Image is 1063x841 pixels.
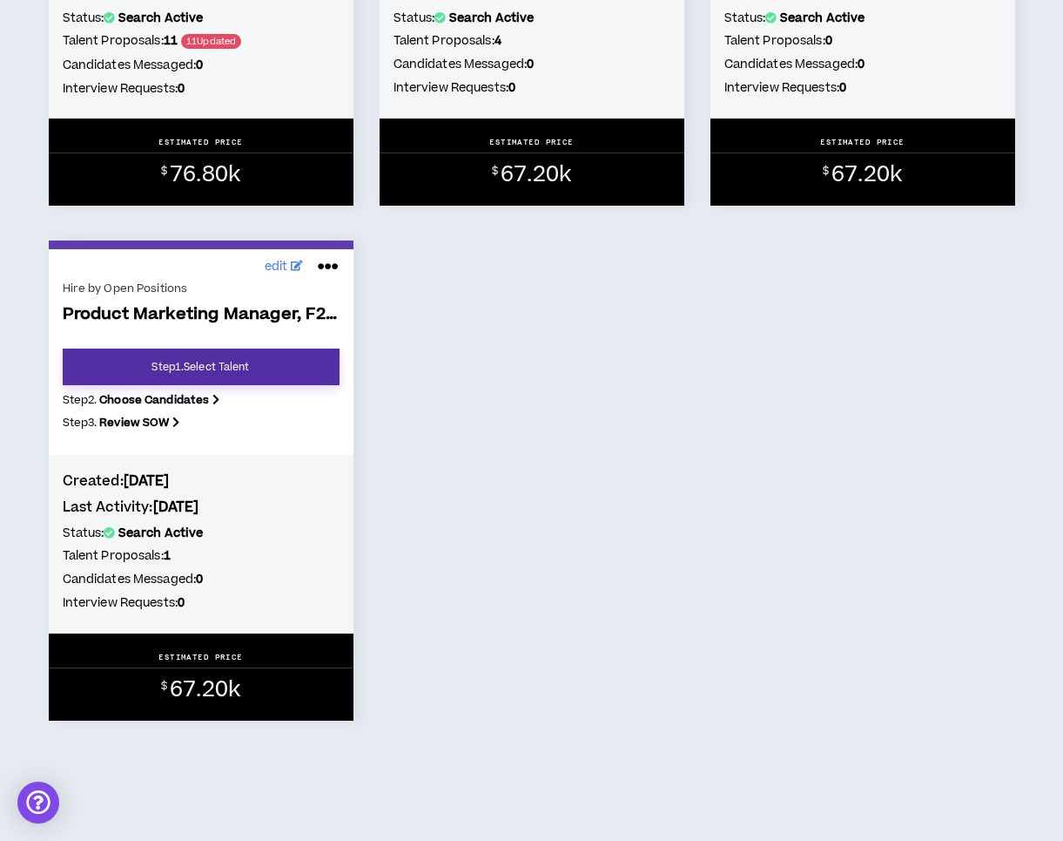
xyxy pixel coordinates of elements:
span: Product Marketing Manager, F2P - [GEOGRAPHIC_DATA] Prefe... [63,305,340,325]
h5: Talent Proposals: [63,31,340,51]
p: Step 3 . [63,415,340,431]
b: Review SOW [99,415,169,431]
b: Search Active [118,10,204,27]
h5: Candidates Messaged: [724,55,1001,74]
b: Search Active [449,10,535,27]
b: 0 [527,56,534,73]
h5: Interview Requests: [394,78,670,98]
span: edit [265,258,288,276]
b: Search Active [780,10,865,27]
b: 11 [164,32,178,50]
b: [DATE] [153,498,199,517]
b: 0 [825,32,832,50]
p: ESTIMATED PRICE [820,137,905,147]
b: 1 [164,547,171,565]
h5: Talent Proposals: [63,546,340,566]
b: 0 [196,57,203,74]
span: 76.80k [170,159,240,190]
span: 11 Updated [181,34,241,49]
h4: Last Activity: [63,498,340,517]
a: Step1.Select Talent [63,349,340,385]
p: ESTIMATED PRICE [158,137,243,147]
sup: $ [161,164,167,179]
b: 0 [858,56,865,73]
sup: $ [823,164,829,179]
b: 4 [494,32,501,50]
b: [DATE] [124,471,170,491]
b: 0 [839,79,846,97]
span: 67.20k [170,675,240,705]
b: 0 [178,594,185,612]
h5: Status: [394,9,670,28]
div: Hire by Open Positions [63,281,340,296]
h5: Status: [724,9,1001,28]
h5: Interview Requests: [724,78,1001,98]
h5: Interview Requests: [63,79,340,98]
p: Step 2 . [63,392,340,408]
b: 0 [508,79,515,97]
p: ESTIMATED PRICE [158,652,243,662]
b: 0 [178,80,185,98]
a: edit [260,254,308,281]
h5: Interview Requests: [63,593,340,613]
sup: $ [161,679,167,694]
b: Choose Candidates [99,392,209,408]
h5: Status: [63,9,340,28]
p: ESTIMATED PRICE [489,137,574,147]
h5: Candidates Messaged: [394,55,670,74]
div: Open Intercom Messenger [17,782,59,824]
h5: Candidates Messaged: [63,570,340,589]
b: Search Active [118,525,204,542]
h5: Status: [63,524,340,543]
b: 0 [196,571,203,588]
h4: Created: [63,471,340,491]
h5: Talent Proposals: [394,31,670,51]
h5: Candidates Messaged: [63,56,340,75]
span: 67.20k [501,159,571,190]
h5: Talent Proposals: [724,31,1001,51]
sup: $ [492,164,498,179]
span: 67.20k [831,159,902,190]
